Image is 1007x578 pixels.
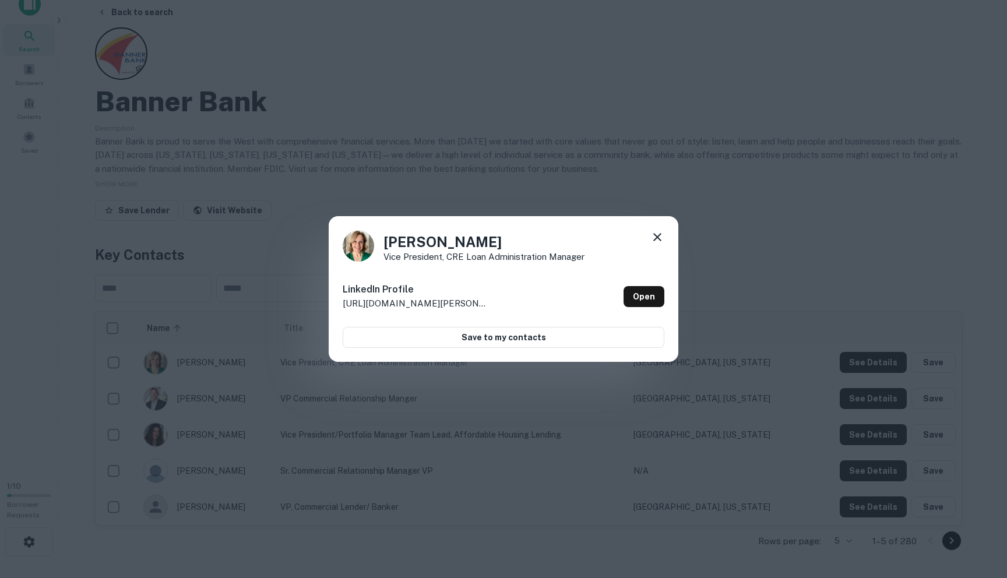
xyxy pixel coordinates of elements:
p: [URL][DOMAIN_NAME][PERSON_NAME] [343,297,488,311]
img: 1644287497352 [343,230,374,262]
h4: [PERSON_NAME] [383,231,585,252]
iframe: Chat Widget [949,485,1007,541]
p: Vice President, CRE Loan Administration Manager [383,252,585,261]
button: Save to my contacts [343,327,664,348]
a: Open [624,286,664,307]
h6: LinkedIn Profile [343,283,488,297]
